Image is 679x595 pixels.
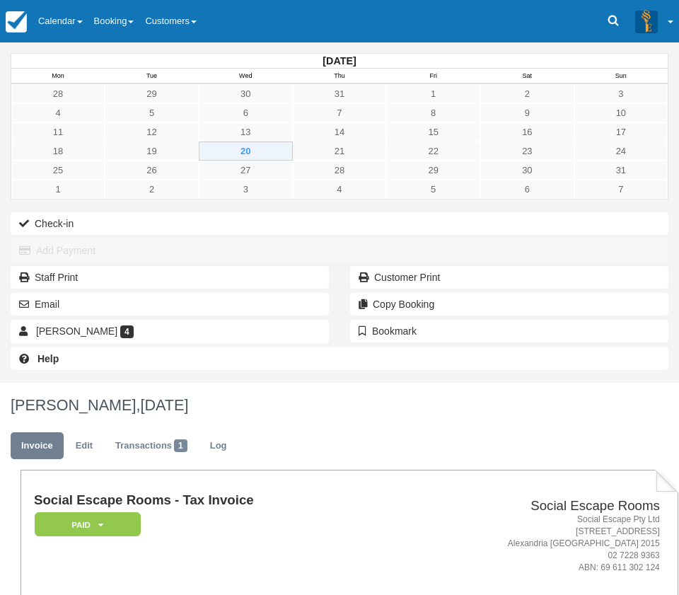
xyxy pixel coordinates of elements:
[386,161,480,180] a: 29
[574,69,668,84] th: Sun
[174,439,187,452] span: 1
[120,325,134,338] span: 4
[140,396,188,414] span: [DATE]
[199,69,293,84] th: Wed
[11,266,329,289] a: Staff Print
[574,141,668,161] a: 24
[293,84,387,103] a: 31
[293,69,387,84] th: Thu
[480,161,574,180] a: 30
[199,180,293,199] a: 3
[105,69,199,84] th: Tue
[293,161,387,180] a: 28
[105,180,199,199] a: 2
[480,141,574,161] a: 23
[105,122,199,141] a: 12
[293,180,387,199] a: 4
[574,103,668,122] a: 10
[386,141,480,161] a: 22
[105,432,198,460] a: Transactions1
[574,122,668,141] a: 17
[11,161,105,180] a: 25
[350,320,668,342] button: Bookmark
[11,122,105,141] a: 11
[574,161,668,180] a: 31
[635,10,658,33] img: A3
[350,293,668,316] button: Copy Booking
[480,103,574,122] a: 9
[293,141,387,161] a: 21
[425,499,660,514] h2: Social Escape Rooms
[105,161,199,180] a: 26
[293,103,387,122] a: 7
[386,122,480,141] a: 15
[350,266,668,289] a: Customer Print
[11,397,668,414] h1: [PERSON_NAME],
[480,84,574,103] a: 2
[34,512,136,538] a: Paid
[386,180,480,199] a: 5
[35,512,141,537] em: Paid
[11,432,64,460] a: Invoice
[11,180,105,199] a: 1
[11,320,329,342] a: [PERSON_NAME] 4
[6,11,27,33] img: checkfront-main-nav-mini-logo.png
[105,141,199,161] a: 19
[11,103,105,122] a: 4
[65,432,103,460] a: Edit
[199,122,293,141] a: 13
[480,180,574,199] a: 6
[574,84,668,103] a: 3
[386,69,480,84] th: Fri
[11,212,668,235] button: Check-in
[34,493,419,508] h1: Social Escape Rooms - Tax Invoice
[480,122,574,141] a: 16
[11,239,668,262] button: Add Payment
[105,84,199,103] a: 29
[11,84,105,103] a: 28
[425,514,660,574] address: Social Escape Pty Ltd [STREET_ADDRESS] Alexandria [GEOGRAPHIC_DATA] 2015 02 7228 9363 ABN: 69 611...
[199,103,293,122] a: 6
[199,84,293,103] a: 30
[199,161,293,180] a: 27
[11,347,668,370] a: Help
[199,141,293,161] a: 20
[293,122,387,141] a: 14
[386,103,480,122] a: 8
[199,432,238,460] a: Log
[574,180,668,199] a: 7
[11,69,105,84] th: Mon
[37,353,59,364] b: Help
[11,293,329,316] button: Email
[105,103,199,122] a: 5
[11,141,105,161] a: 18
[480,69,574,84] th: Sat
[36,325,117,337] span: [PERSON_NAME]
[323,55,356,67] strong: [DATE]
[386,84,480,103] a: 1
